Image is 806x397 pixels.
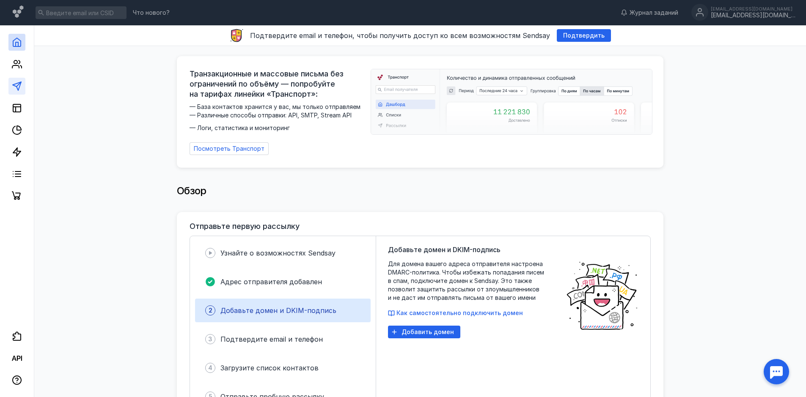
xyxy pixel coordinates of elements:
a: Журнал заданий [616,8,682,17]
span: Добавить домен [402,329,454,336]
a: Посмотреть Транспорт [190,142,269,155]
div: [EMAIL_ADDRESS][DOMAIN_NAME] [711,6,795,11]
span: 2 [209,306,212,315]
h3: Отправьте первую рассылку [190,222,300,231]
span: Журнал заданий [630,8,678,17]
img: dashboard-transport-banner [371,69,652,134]
span: Транзакционные и массовые письма без ограничений по объёму — попробуйте на тарифах линейки «Транс... [190,69,366,99]
span: 3 [208,335,212,343]
span: Для домена вашего адреса отправителя настроена DMARC-политика. Чтобы избежать попадания писем в с... [388,260,557,302]
span: Адрес отправителя добавлен [220,277,322,286]
span: Подтвердите email и телефон [220,335,323,343]
span: Подтвердить [563,32,605,39]
input: Введите email или CSID [36,6,127,19]
span: Добавьте домен и DKIM-подпись [388,245,501,255]
span: Добавьте домен и DKIM-подпись [220,306,336,315]
span: Обзор [177,185,206,197]
span: Что нового? [133,10,170,16]
span: Как самостоятельно подключить домен [396,309,523,316]
span: Подтвердите email и телефон, чтобы получить доступ ко всем возможностям Sendsay [250,31,550,40]
img: poster [566,260,638,332]
button: Как самостоятельно подключить домен [388,309,523,317]
span: — База контактов хранится у вас, мы только отправляем — Различные способы отправки: API, SMTP, St... [190,103,366,132]
a: Что нового? [129,10,174,16]
button: Добавить домен [388,326,460,338]
span: Загрузите список контактов [220,364,319,372]
button: Подтвердить [557,29,611,42]
div: [EMAIL_ADDRESS][DOMAIN_NAME] [711,12,795,19]
span: 4 [208,364,212,372]
span: Узнайте о возможностях Sendsay [220,249,336,257]
span: Посмотреть Транспорт [194,145,264,152]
